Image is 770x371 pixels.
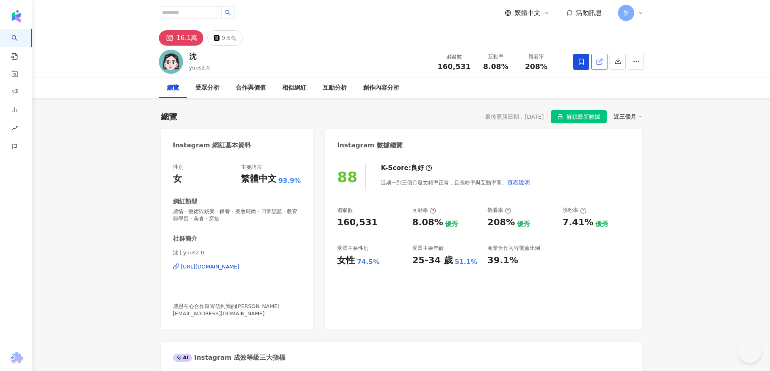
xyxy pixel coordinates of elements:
[189,65,210,71] span: yuus2.0
[438,62,471,71] span: 160,531
[207,30,243,46] button: 9.6萬
[412,216,443,229] div: 8.08%
[337,141,403,150] div: Instagram 數據總覽
[323,83,347,93] div: 互動分析
[357,258,380,266] div: 74.5%
[738,339,762,363] iframe: Help Scout Beacon - Open
[623,8,629,17] span: 新
[195,83,219,93] div: 受眾分析
[487,207,511,214] div: 觀看率
[173,303,280,317] span: 感恩在心合作幫寄信到我的[PERSON_NAME] [EMAIL_ADDRESS][DOMAIN_NAME]
[487,245,540,252] div: 商業合作內容覆蓋比例
[515,8,540,17] span: 繁體中文
[507,174,530,191] button: 查看說明
[173,249,301,256] span: 沈 | yuus2.0
[173,353,285,362] div: Instagram 成效等級三大指標
[337,207,353,214] div: 追蹤數
[173,163,184,171] div: 性別
[337,254,355,267] div: 女性
[521,53,552,61] div: 觀看率
[189,51,210,61] div: 沈
[10,10,23,23] img: logo icon
[161,111,177,122] div: 總覽
[159,30,204,46] button: 16.1萬
[167,83,179,93] div: 總覽
[551,110,607,123] button: 解鎖最新數據
[412,245,444,252] div: 受眾主要年齡
[557,114,563,119] span: lock
[173,263,301,270] a: [URL][DOMAIN_NAME]
[159,50,183,74] img: KOL Avatar
[173,141,251,150] div: Instagram 網紅基本資料
[173,354,192,362] div: AI
[173,173,182,185] div: 女
[483,63,508,71] span: 8.08%
[485,113,544,120] div: 最後更新日期：[DATE]
[11,120,18,138] span: rise
[487,216,515,229] div: 208%
[438,53,471,61] div: 追蹤數
[381,163,432,172] div: K-Score :
[241,163,262,171] div: 主要語言
[8,352,24,365] img: chrome extension
[173,208,301,222] span: 感情 · 藝術與娛樂 · 保養 · 美妝時尚 · 日常話題 · 教育與學習 · 美食 · 穿搭
[563,207,586,214] div: 漲粉率
[337,245,369,252] div: 受眾主要性別
[241,173,276,185] div: 繁體中文
[236,83,266,93] div: 合作與價值
[445,220,458,228] div: 優秀
[507,179,530,186] span: 查看說明
[363,83,399,93] div: 創作內容分析
[595,220,608,228] div: 優秀
[337,169,357,185] div: 88
[222,32,236,44] div: 9.6萬
[455,258,477,266] div: 51.1%
[517,220,530,228] div: 優秀
[278,176,301,185] span: 93.9%
[173,197,197,206] div: 網紅類型
[481,53,511,61] div: 互動率
[412,207,436,214] div: 互動率
[576,9,602,17] span: 活動訊息
[487,254,518,267] div: 39.1%
[381,174,530,191] div: 近期一到三個月發文頻率正常，且漲粉率與互動率高。
[563,216,593,229] div: 7.41%
[282,83,306,93] div: 相似網紅
[11,29,27,61] a: search
[614,111,642,122] div: 近三個月
[525,63,548,71] span: 208%
[181,263,240,270] div: [URL][DOMAIN_NAME]
[225,10,231,15] span: search
[173,235,197,243] div: 社群簡介
[177,32,198,44] div: 16.1萬
[411,163,424,172] div: 良好
[337,216,378,229] div: 160,531
[412,254,453,267] div: 25-34 歲
[566,111,600,124] span: 解鎖最新數據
